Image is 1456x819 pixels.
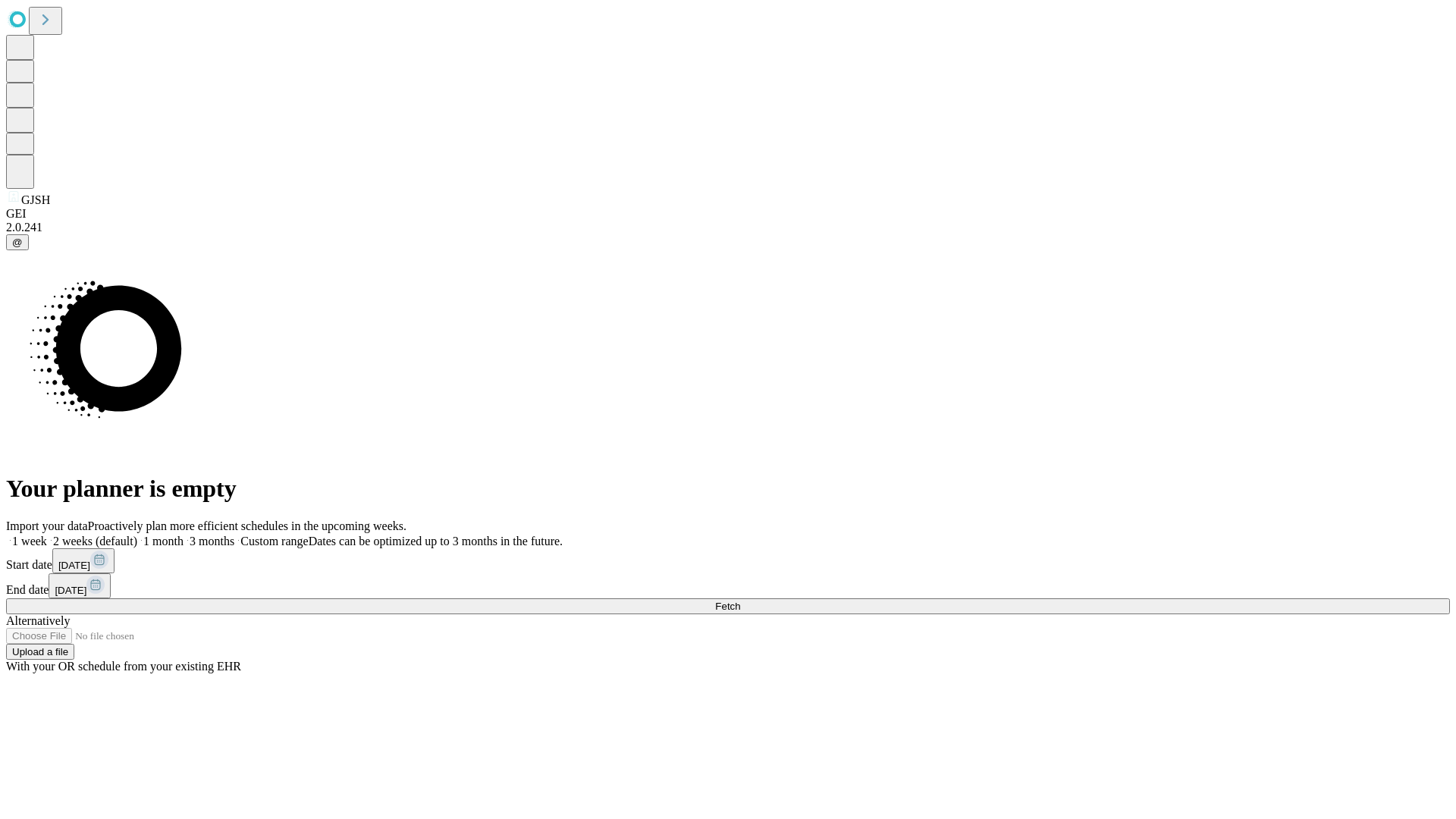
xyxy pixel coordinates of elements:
span: 1 month [143,535,184,548]
h1: Your planner is empty [6,475,1450,503]
div: GEI [6,207,1450,221]
span: @ [12,237,23,248]
span: GJSH [21,193,50,206]
span: 3 months [190,535,234,548]
span: Fetch [715,601,740,612]
button: Fetch [6,598,1450,614]
div: End date [6,573,1450,598]
span: Alternatively [6,614,70,627]
button: [DATE] [49,573,111,598]
span: Proactively plan more efficient schedules in the upcoming weeks. [88,519,406,532]
span: [DATE] [58,560,90,571]
button: @ [6,234,29,250]
div: Start date [6,548,1450,573]
span: Dates can be optimized up to 3 months in the future. [309,535,563,548]
span: Custom range [240,535,308,548]
span: 1 week [12,535,47,548]
span: 2 weeks (default) [53,535,137,548]
div: 2.0.241 [6,221,1450,234]
span: [DATE] [55,585,86,596]
button: Upload a file [6,644,74,660]
span: Import your data [6,519,88,532]
button: [DATE] [52,548,115,573]
span: With your OR schedule from your existing EHR [6,660,241,673]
